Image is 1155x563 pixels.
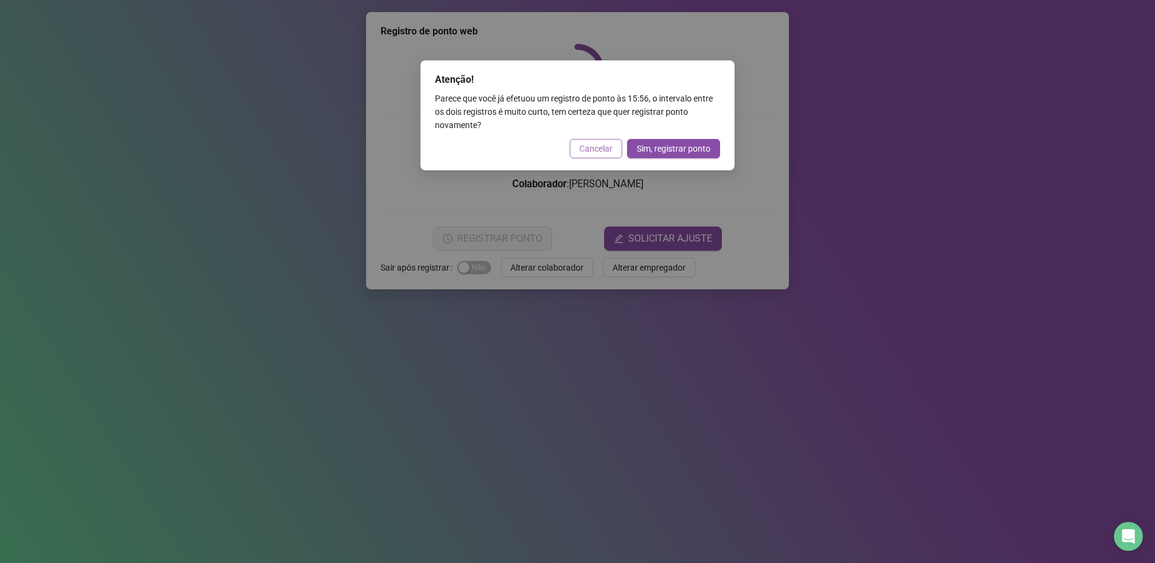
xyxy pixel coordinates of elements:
[1114,522,1143,551] div: Open Intercom Messenger
[637,142,710,155] span: Sim, registrar ponto
[570,139,622,158] button: Cancelar
[579,142,613,155] span: Cancelar
[627,139,720,158] button: Sim, registrar ponto
[435,72,720,87] div: Atenção!
[435,92,720,132] div: Parece que você já efetuou um registro de ponto às 15:56 , o intervalo entre os dois registros é ...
